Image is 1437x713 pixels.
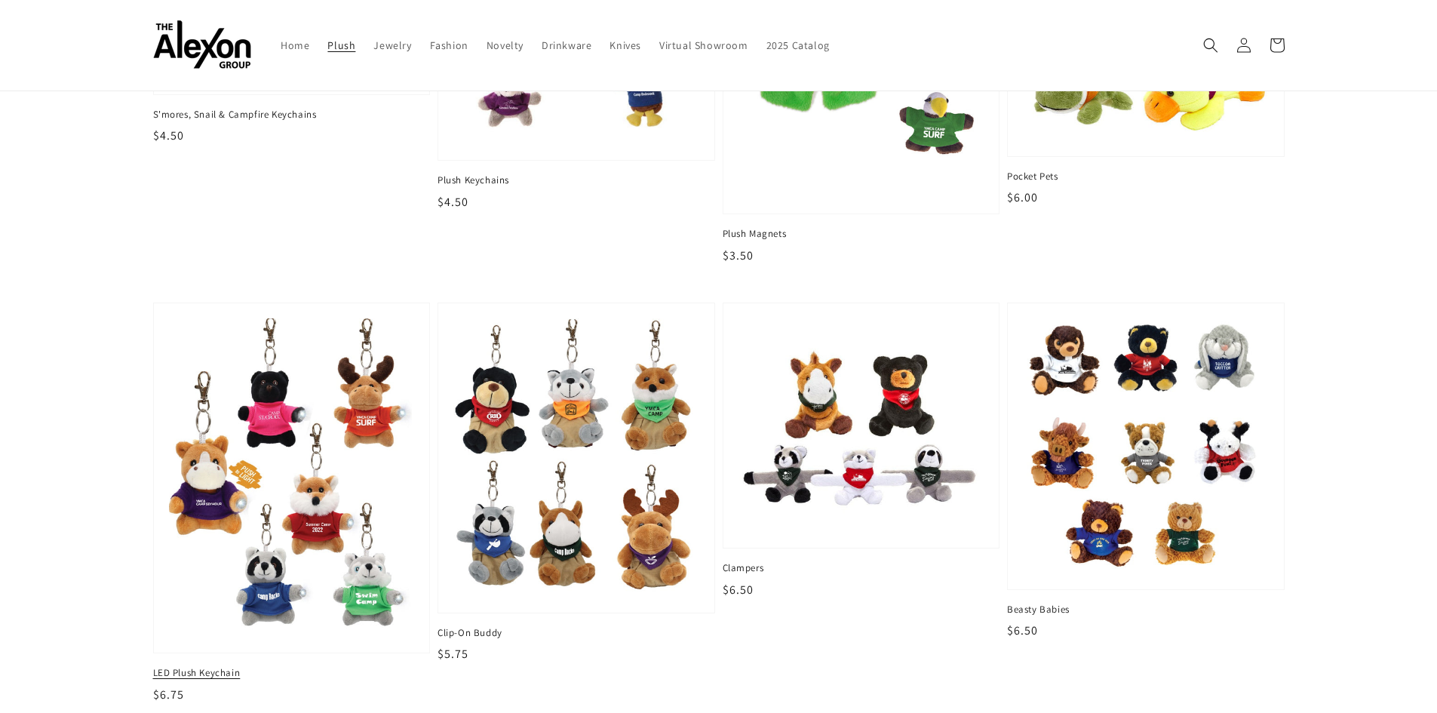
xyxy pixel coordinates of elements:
[453,318,699,598] img: Clip-On Buddy
[438,194,468,210] span: $4.50
[438,174,715,187] span: Plush Keychains
[650,29,757,61] a: Virtual Showroom
[373,38,411,52] span: Jewelry
[723,247,754,263] span: $3.50
[1007,170,1285,183] span: Pocket Pets
[542,38,591,52] span: Drinkware
[438,646,468,662] span: $5.75
[281,38,309,52] span: Home
[723,582,754,598] span: $6.50
[600,29,650,61] a: Knives
[1007,189,1038,205] span: $6.00
[757,29,839,61] a: 2025 Catalog
[533,29,600,61] a: Drinkware
[723,303,1000,599] a: Clampers Clampers $6.50
[1007,622,1038,638] span: $6.50
[1007,603,1285,616] span: Beasty Babies
[153,21,251,70] img: The Alexon Group
[1007,303,1285,641] a: Beasty Babies Beasty Babies $6.50
[438,626,715,640] span: Clip-On Buddy
[487,38,524,52] span: Novelty
[477,29,533,61] a: Novelty
[723,561,1000,575] span: Clampers
[153,128,184,143] span: $4.50
[738,318,984,533] img: Clampers
[364,29,420,61] a: Jewelry
[153,303,431,704] a: LED Plush Keychain LED Plush Keychain $6.75
[609,38,641,52] span: Knives
[327,38,355,52] span: Plush
[165,313,418,643] img: LED Plush Keychain
[153,687,184,702] span: $6.75
[723,227,1000,241] span: Plush Magnets
[153,666,431,680] span: LED Plush Keychain
[1194,29,1227,62] summary: Search
[1023,318,1269,574] img: Beasty Babies
[421,29,477,61] a: Fashion
[766,38,830,52] span: 2025 Catalog
[430,38,468,52] span: Fashion
[153,108,431,121] span: S'mores, Snail & Campfire Keychains
[318,29,364,61] a: Plush
[438,303,715,663] a: Clip-On Buddy Clip-On Buddy $5.75
[659,38,748,52] span: Virtual Showroom
[272,29,318,61] a: Home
